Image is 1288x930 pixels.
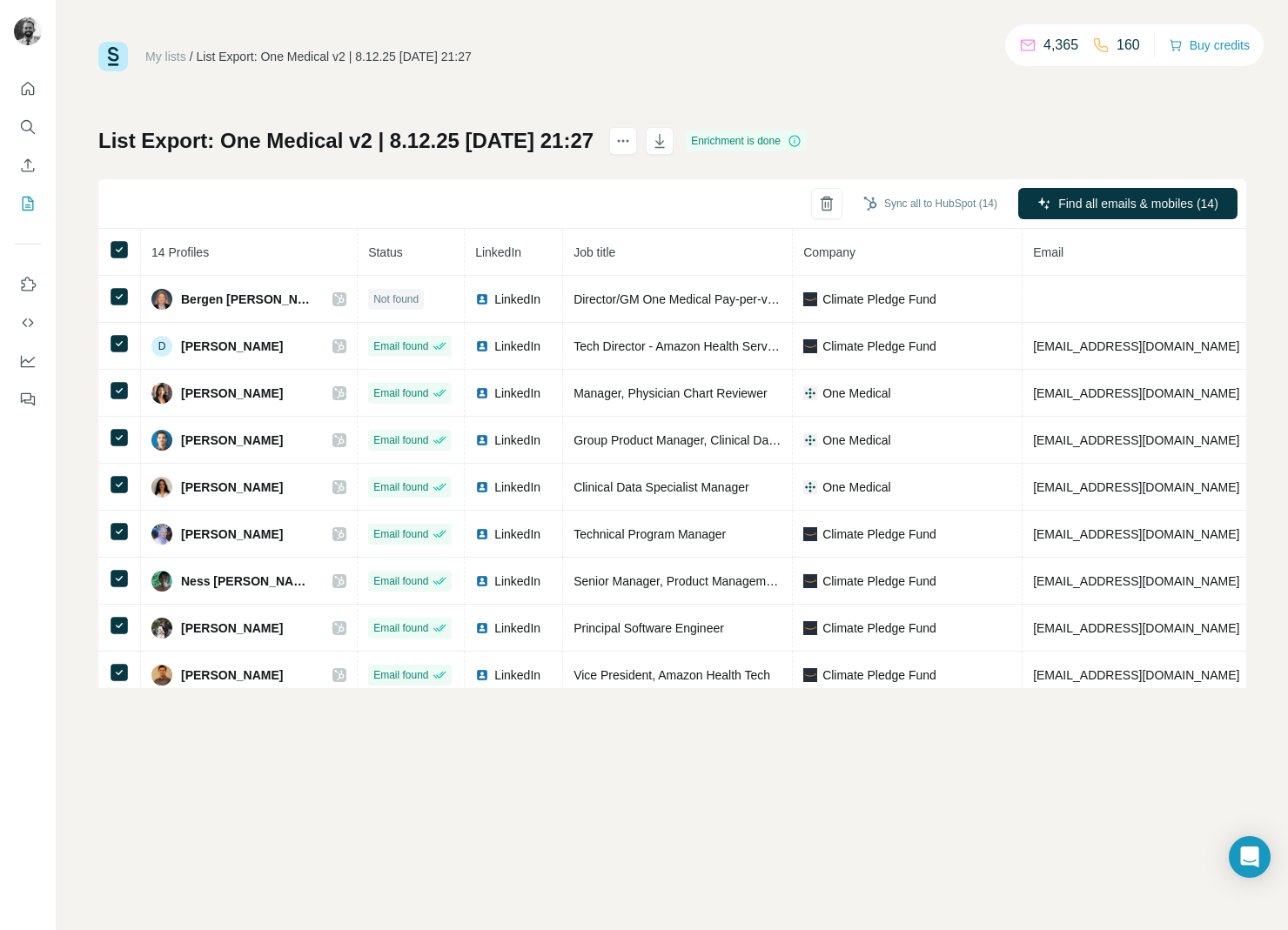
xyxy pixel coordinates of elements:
[373,573,428,589] span: Email found
[803,480,817,494] img: company-logo
[686,130,807,151] div: Enrichment is done
[574,245,615,259] span: Job title
[151,665,172,686] img: Avatar
[151,477,172,498] img: Avatar
[373,338,428,354] span: Email found
[494,291,540,308] span: LinkedIn
[475,574,489,588] img: LinkedIn logo
[151,524,172,545] img: Avatar
[475,668,489,682] img: LinkedIn logo
[197,48,472,65] div: List Export: One Medical v2 | 8.12.25 [DATE] 21:27
[494,572,540,590] span: LinkedIn
[475,621,489,635] img: LinkedIn logo
[822,291,936,308] span: Climate Pledge Fund
[494,338,540,355] span: LinkedIn
[475,339,489,353] img: LinkedIn logo
[181,525,283,543] span: [PERSON_NAME]
[803,527,817,541] img: company-logo
[14,111,42,143] button: Search
[1169,33,1250,57] button: Buy credits
[1033,433,1239,447] span: [EMAIL_ADDRESS][DOMAIN_NAME]
[574,668,770,682] span: Vice President, Amazon Health Tech
[181,619,283,637] span: [PERSON_NAME]
[803,245,855,259] span: Company
[803,621,817,635] img: company-logo
[14,384,42,415] button: Feedback
[574,433,828,447] span: Group Product Manager, Clinical Data Services
[1058,195,1218,212] span: Find all emails & mobiles (14)
[1229,836,1271,878] div: Open Intercom Messenger
[822,619,936,637] span: Climate Pledge Fund
[851,191,1010,217] button: Sync all to HubSpot (14)
[803,574,817,588] img: company-logo
[14,150,42,181] button: Enrich CSV
[1033,245,1063,259] span: Email
[181,666,283,684] span: [PERSON_NAME]
[822,572,936,590] span: Climate Pledge Fund
[803,339,817,353] img: company-logo
[151,430,172,451] img: Avatar
[14,17,42,45] img: Avatar
[14,269,42,300] button: Use Surfe on LinkedIn
[181,478,283,496] span: [PERSON_NAME]
[475,245,521,259] span: LinkedIn
[494,666,540,684] span: LinkedIn
[475,292,489,306] img: LinkedIn logo
[574,339,788,353] span: Tech Director - Amazon Health Services
[151,618,172,639] img: Avatar
[494,432,540,449] span: LinkedIn
[14,345,42,377] button: Dashboard
[151,571,172,592] img: Avatar
[151,289,172,310] img: Avatar
[803,386,817,400] img: company-logo
[574,480,749,494] span: Clinical Data Specialist Manager
[494,385,540,402] span: LinkedIn
[1033,339,1239,353] span: [EMAIL_ADDRESS][DOMAIN_NAME]
[368,245,403,259] span: Status
[1033,480,1239,494] span: [EMAIL_ADDRESS][DOMAIN_NAME]
[574,292,890,306] span: Director/GM One Medical Pay-per-visit (fka Amazon Clinic)
[822,385,891,402] span: One Medical
[475,386,489,400] img: LinkedIn logo
[181,432,283,449] span: [PERSON_NAME]
[822,338,936,355] span: Climate Pledge Fund
[1033,668,1239,682] span: [EMAIL_ADDRESS][DOMAIN_NAME]
[1117,35,1140,56] p: 160
[373,667,428,683] span: Email found
[181,385,283,402] span: [PERSON_NAME]
[181,338,283,355] span: [PERSON_NAME]
[151,245,209,259] span: 14 Profiles
[373,291,419,307] span: Not found
[475,480,489,494] img: LinkedIn logo
[574,386,768,400] span: Manager, Physician Chart Reviewer
[574,527,726,541] span: Technical Program Manager
[822,525,936,543] span: Climate Pledge Fund
[190,48,193,65] li: /
[373,620,428,636] span: Email found
[475,433,489,447] img: LinkedIn logo
[574,574,782,588] span: Senior Manager, Product Management
[574,621,724,635] span: Principal Software Engineer
[145,50,186,64] a: My lists
[151,383,172,404] img: Avatar
[14,307,42,338] button: Use Surfe API
[373,479,428,495] span: Email found
[803,292,817,306] img: company-logo
[822,478,891,496] span: One Medical
[373,432,428,448] span: Email found
[1033,621,1239,635] span: [EMAIL_ADDRESS][DOMAIN_NAME]
[98,127,594,155] h1: List Export: One Medical v2 | 8.12.25 [DATE] 21:27
[14,188,42,219] button: My lists
[181,291,315,308] span: Bergen [PERSON_NAME]
[1033,386,1239,400] span: [EMAIL_ADDRESS][DOMAIN_NAME]
[822,432,891,449] span: One Medical
[181,572,315,590] span: Ness [PERSON_NAME]
[373,385,428,401] span: Email found
[1043,35,1078,56] p: 4,365
[609,127,637,155] button: actions
[803,668,817,682] img: company-logo
[494,525,540,543] span: LinkedIn
[1033,574,1239,588] span: [EMAIL_ADDRESS][DOMAIN_NAME]
[1033,527,1239,541] span: [EMAIL_ADDRESS][DOMAIN_NAME]
[475,527,489,541] img: LinkedIn logo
